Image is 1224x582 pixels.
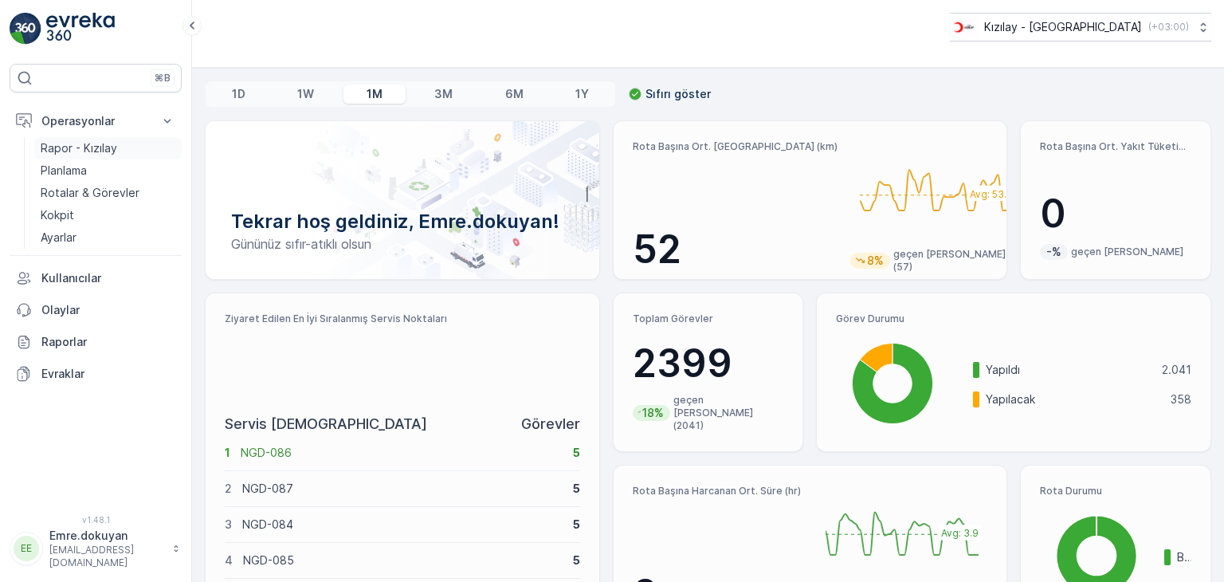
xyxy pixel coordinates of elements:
p: [EMAIL_ADDRESS][DOMAIN_NAME] [49,544,164,569]
a: Evraklar [10,358,182,390]
p: Kokpit [41,207,74,223]
p: NGD-084 [242,517,563,533]
p: 2.041 [1162,362,1191,378]
img: logo_light-DOdMpM7g.png [46,13,115,45]
button: Kızılay - [GEOGRAPHIC_DATA](+03:00) [950,13,1211,41]
p: 5 [573,517,580,533]
p: geçen [PERSON_NAME] (57) [893,248,1020,273]
div: EE [14,536,39,561]
a: Kokpit [34,204,182,226]
p: geçen [PERSON_NAME] [1071,246,1183,258]
p: Yapılacak [986,391,1160,407]
p: geçen [PERSON_NAME] (2041) [673,394,783,432]
a: Olaylar [10,294,182,326]
p: 2399 [633,340,784,387]
p: 5 [573,445,580,461]
p: Rotalar & Görevler [41,185,139,201]
a: Raporlar [10,326,182,358]
p: NGD-085 [243,553,563,568]
p: 4 [225,553,233,568]
p: 3 [225,517,232,533]
p: Ayarlar [41,230,76,246]
p: 1 [225,445,230,461]
p: NGD-086 [241,445,563,461]
p: Görev Durumu [836,313,1191,325]
p: Operasyonlar [41,113,150,129]
p: Gününüz sıfır-atıklı olsun [231,234,574,254]
p: 0 [1040,190,1191,238]
img: logo [10,13,41,45]
p: 1D [232,86,245,102]
p: 52 [633,226,838,273]
p: Raporlar [41,334,175,350]
p: 5 [573,481,580,497]
p: ( +03:00 ) [1148,21,1189,33]
p: Bitmiş [1177,549,1191,565]
p: Rapor - Kızılay [41,140,117,156]
p: Servis [DEMOGRAPHIC_DATA] [225,413,427,435]
a: Rapor - Kızılay [34,137,182,159]
p: Ziyaret Edilen En İyi Sıralanmış Servis Noktaları [225,313,580,325]
p: 3M [434,86,453,102]
p: Planlama [41,163,87,179]
p: 6M [505,86,524,102]
p: Kızılay - [GEOGRAPHIC_DATA] [984,19,1142,35]
p: Emre.dokuyan [49,528,164,544]
p: 5 [573,553,580,568]
p: 1M [367,86,382,102]
img: k%C4%B1z%C4%B1lay_D5CCths_t1JZB0k.png [950,18,978,36]
p: 1W [297,86,314,102]
p: Rota Başına Harcanan Ort. Süre (hr) [633,485,804,497]
p: Evraklar [41,366,175,382]
button: Operasyonlar [10,105,182,137]
p: 8% [865,253,885,269]
p: 1Y [575,86,589,102]
p: 18% [641,405,665,421]
p: Rota Durumu [1040,485,1191,497]
p: Tekrar hoş geldiniz, Emre.dokuyan! [231,209,574,234]
p: Yapıldı [986,362,1151,378]
p: Toplam Görevler [633,313,784,325]
p: 358 [1171,391,1191,407]
a: Ayarlar [34,226,182,249]
button: EEEmre.dokuyan[EMAIL_ADDRESS][DOMAIN_NAME] [10,528,182,569]
a: Planlama [34,159,182,182]
a: Rotalar & Görevler [34,182,182,204]
a: Kullanıcılar [10,262,182,294]
span: v 1.48.1 [10,515,182,525]
p: NGD-087 [242,481,563,497]
p: Olaylar [41,302,175,318]
p: Rota Başına Ort. [GEOGRAPHIC_DATA] (km) [633,140,838,153]
p: Görevler [521,413,580,435]
p: -% [1045,244,1063,260]
p: Sıfırı göster [645,86,711,102]
p: Rota Başına Ort. Yakıt Tüketimi (lt) [1040,140,1191,153]
p: ⌘B [155,72,171,85]
p: 2 [225,481,232,497]
p: Kullanıcılar [41,270,175,286]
